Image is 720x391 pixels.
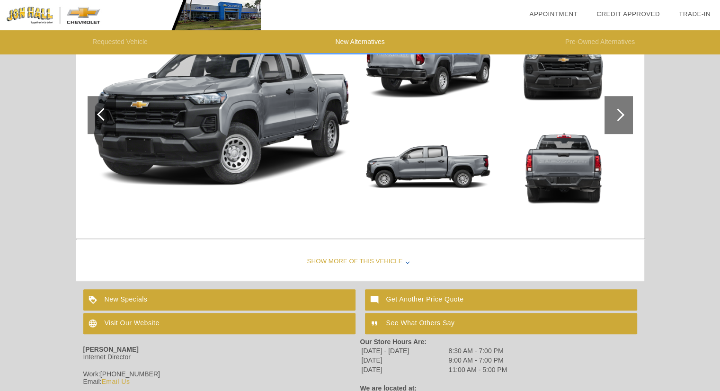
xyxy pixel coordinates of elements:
div: Work: [83,370,360,378]
span: [PHONE_NUMBER] [100,370,160,378]
img: ic_mode_comment_white_24dp_2x.png [365,289,386,311]
img: ic_loyalty_white_24dp_2x.png [83,289,105,311]
a: Email Us [101,378,130,385]
img: ic_format_quote_white_24dp_2x.png [365,313,386,334]
a: Credit Approved [596,10,660,18]
a: Appointment [529,10,578,18]
td: 9:00 AM - 7:00 PM [448,356,508,364]
td: [DATE] [361,356,447,364]
li: Pre-Owned Alternatives [480,30,720,54]
img: 2026cht351989715_1280_02.png [363,15,493,112]
a: See What Others Say [365,313,637,334]
td: 8:30 AM - 7:00 PM [448,347,508,355]
div: Internet Director [83,353,360,361]
li: New Alternatives [240,30,480,54]
img: 2026cht351989717_1280_05.png [498,15,628,112]
strong: [PERSON_NAME] [83,346,139,353]
img: ic_language_white_24dp_2x.png [83,313,105,334]
img: 2026cht351989718_1280_06.png [498,118,628,215]
a: Trade-In [679,10,711,18]
a: Visit Our Website [83,313,356,334]
strong: Our Store Hours Are: [360,338,427,346]
td: [DATE] - [DATE] [361,347,447,355]
img: 2026cht351989714_1280_01.png [88,15,356,215]
a: New Specials [83,289,356,311]
td: [DATE] [361,365,447,374]
div: Show More of this Vehicle [76,243,644,281]
a: Get Another Price Quote [365,289,637,311]
div: Email: [83,378,360,385]
td: 11:00 AM - 5:00 PM [448,365,508,374]
img: 2026cht351989716_1280_03.png [363,118,493,215]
